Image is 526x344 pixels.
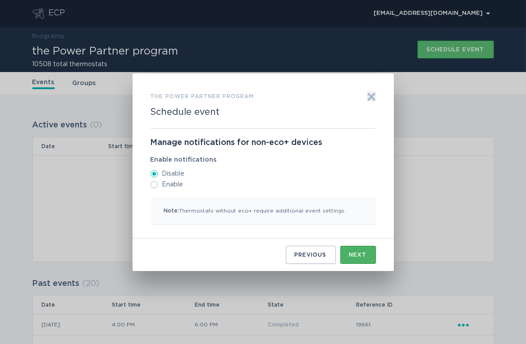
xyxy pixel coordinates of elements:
[151,157,376,163] label: Enable notifications
[151,138,376,148] p: Manage notifications for non-eco+ devices
[164,208,179,213] span: Note:
[151,181,376,188] label: Enable
[151,170,158,177] input: Disable
[151,170,376,177] label: Disable
[295,252,327,258] div: Previous
[151,197,376,224] p: Thermostats without eco+ require additional event settings.
[349,252,367,258] div: Next
[286,246,336,264] button: Previous
[340,246,376,264] button: Next
[151,91,254,101] h3: the Power Partner program
[151,107,220,118] h2: Schedule event
[151,181,158,188] input: Enable
[133,73,394,271] div: Form to create an event
[367,91,376,101] button: Exit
